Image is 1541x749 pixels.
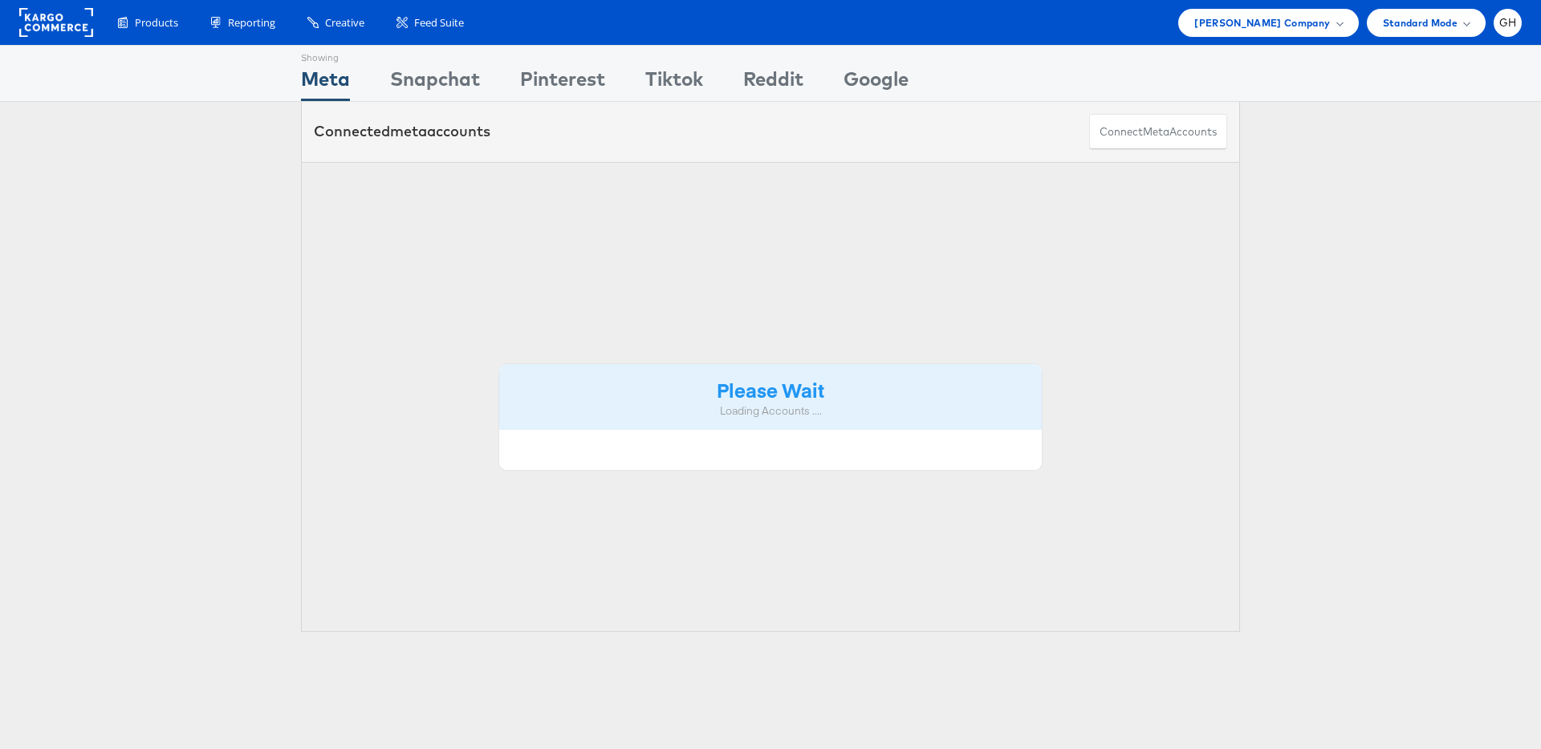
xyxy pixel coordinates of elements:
[511,403,1030,419] div: Loading Accounts ....
[1143,124,1169,140] span: meta
[645,65,703,101] div: Tiktok
[414,15,464,30] span: Feed Suite
[301,46,350,65] div: Showing
[1499,18,1517,28] span: GH
[743,65,803,101] div: Reddit
[325,15,364,30] span: Creative
[1383,14,1458,31] span: Standard Mode
[717,376,824,403] strong: Please Wait
[390,122,427,140] span: meta
[844,65,909,101] div: Google
[520,65,605,101] div: Pinterest
[1089,114,1227,150] button: ConnectmetaAccounts
[301,65,350,101] div: Meta
[135,15,178,30] span: Products
[390,65,480,101] div: Snapchat
[314,121,490,142] div: Connected accounts
[228,15,275,30] span: Reporting
[1194,14,1330,31] span: [PERSON_NAME] Company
